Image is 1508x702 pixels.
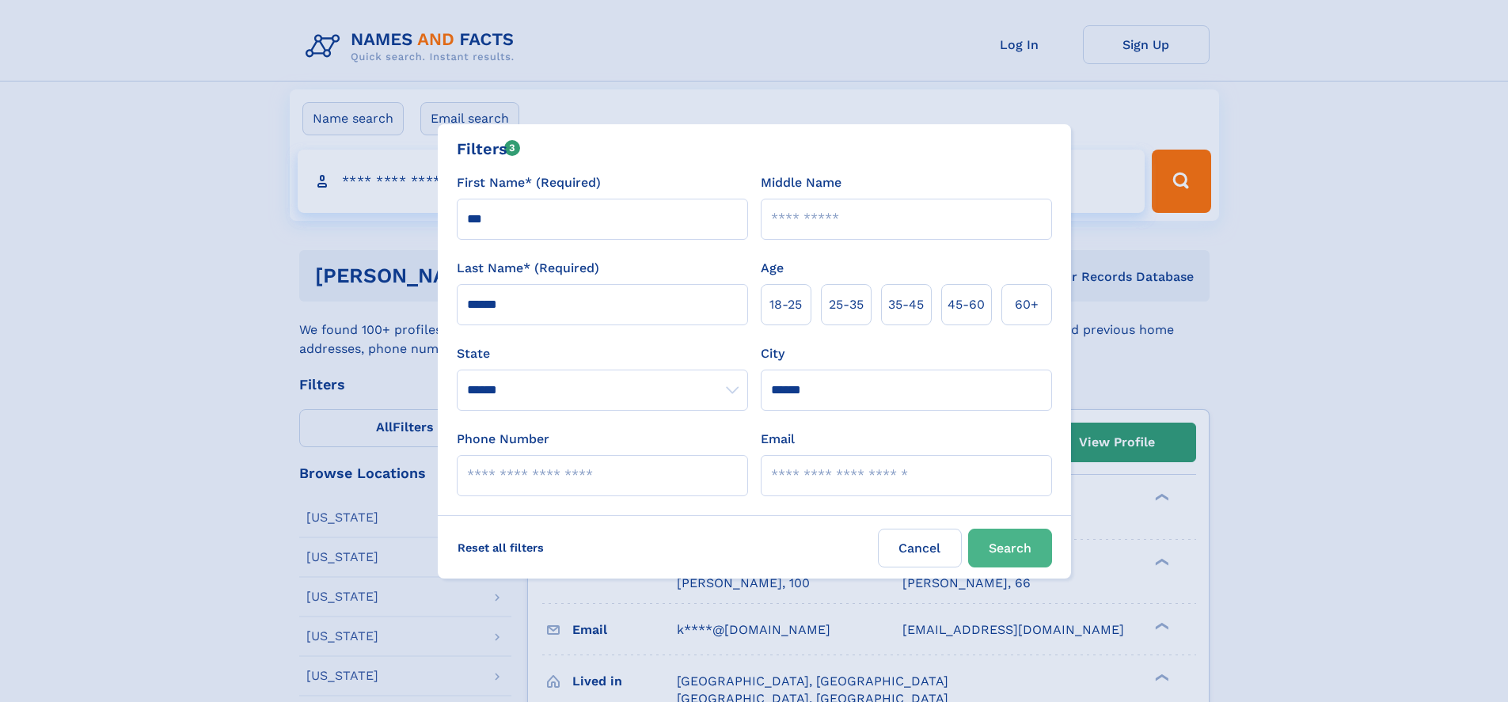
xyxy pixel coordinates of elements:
[761,430,795,449] label: Email
[761,259,784,278] label: Age
[457,137,521,161] div: Filters
[1015,295,1039,314] span: 60+
[457,259,599,278] label: Last Name* (Required)
[968,529,1052,567] button: Search
[761,344,784,363] label: City
[761,173,841,192] label: Middle Name
[457,173,601,192] label: First Name* (Required)
[457,430,549,449] label: Phone Number
[447,529,554,567] label: Reset all filters
[878,529,962,567] label: Cancel
[769,295,802,314] span: 18‑25
[948,295,985,314] span: 45‑60
[457,344,748,363] label: State
[888,295,924,314] span: 35‑45
[829,295,864,314] span: 25‑35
